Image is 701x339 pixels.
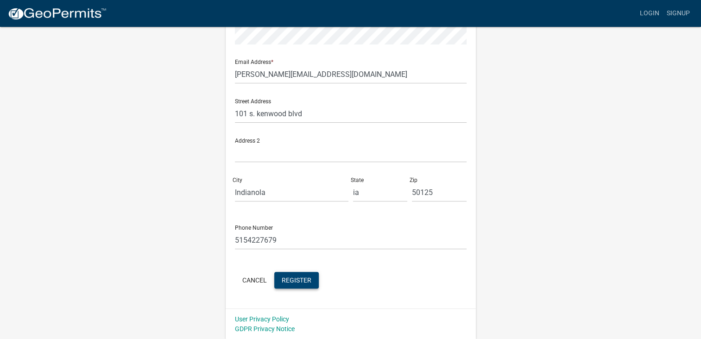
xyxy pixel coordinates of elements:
[235,325,295,333] a: GDPR Privacy Notice
[282,276,311,283] span: Register
[274,272,319,289] button: Register
[663,5,694,22] a: Signup
[235,272,274,289] button: Cancel
[235,315,289,323] a: User Privacy Policy
[636,5,663,22] a: Login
